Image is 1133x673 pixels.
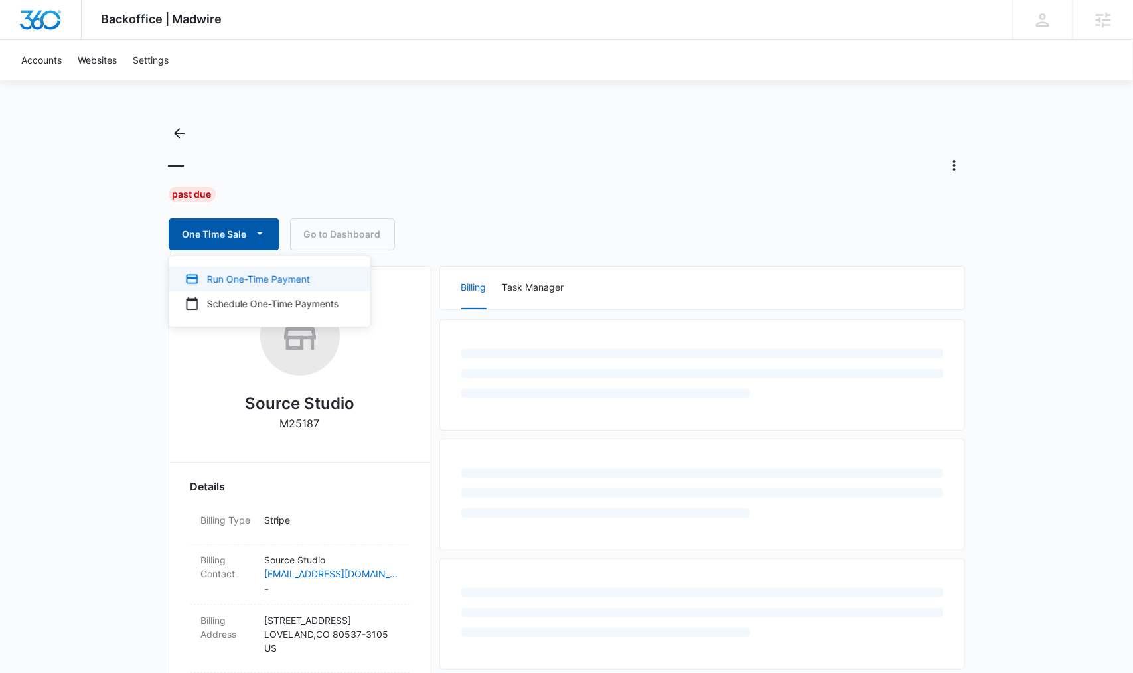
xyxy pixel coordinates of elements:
div: Billing TypeStripe [190,505,410,545]
button: Back [169,123,190,144]
dt: Billing Address [201,613,254,641]
button: One Time Sale [169,218,279,250]
h1: — [169,155,185,175]
button: Actions [944,155,965,176]
dd: - [265,553,399,597]
a: Go to Dashboard [290,218,395,250]
div: Past Due [169,187,216,202]
div: Billing ContactSource Studio[EMAIL_ADDRESS][DOMAIN_NAME]- [190,545,410,605]
button: Billing [461,267,487,309]
dt: Billing Contact [201,553,254,581]
button: Schedule One-Time Payments [169,291,370,316]
dt: Billing Type [201,513,254,527]
a: Websites [70,40,125,80]
div: Schedule One-Time Payments [185,297,339,311]
div: Run One-Time Payment [185,272,339,286]
button: Task Manager [502,267,564,309]
button: Run One-Time Payment [169,267,370,291]
a: Accounts [13,40,70,80]
h2: Source Studio [245,392,354,415]
a: Settings [125,40,177,80]
div: Billing Address[STREET_ADDRESS]LOVELAND,CO 80537-3105US [190,605,410,673]
span: Details [190,479,226,494]
span: Backoffice | Madwire [102,12,222,26]
a: [EMAIL_ADDRESS][DOMAIN_NAME] [265,567,399,581]
p: Stripe [265,513,399,527]
p: Source Studio [265,553,399,567]
p: [STREET_ADDRESS] LOVELAND , CO 80537-3105 US [265,613,399,655]
p: M25187 [280,415,320,431]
